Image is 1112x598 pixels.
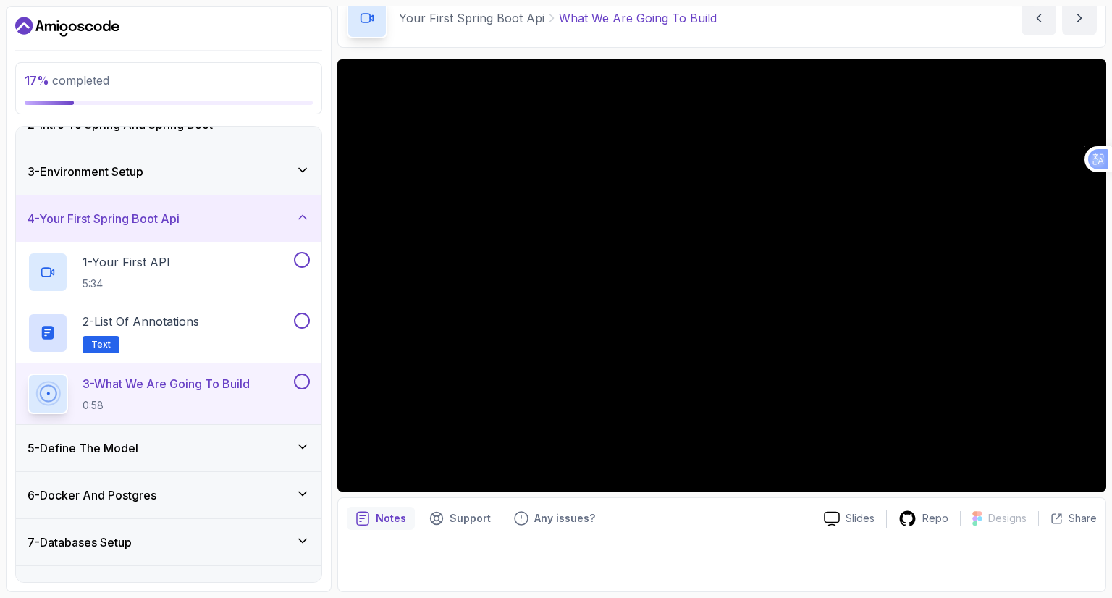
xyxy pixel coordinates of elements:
[28,534,132,551] h3: 7 - Databases Setup
[846,511,875,526] p: Slides
[922,511,948,526] p: Repo
[28,210,180,227] h3: 4 - Your First Spring Boot Api
[1038,511,1097,526] button: Share
[28,439,138,457] h3: 5 - Define The Model
[28,163,143,180] h3: 3 - Environment Setup
[28,581,126,598] h3: 8 - Spring Data Jpa
[25,73,109,88] span: completed
[28,252,310,292] button: 1-Your First API5:34
[1062,1,1097,35] button: next content
[25,73,49,88] span: 17 %
[399,9,544,27] p: Your First Spring Boot Api
[83,277,170,291] p: 5:34
[16,425,321,471] button: 5-Define The Model
[376,511,406,526] p: Notes
[988,511,1027,526] p: Designs
[450,511,491,526] p: Support
[16,519,321,565] button: 7-Databases Setup
[28,487,156,504] h3: 6 - Docker And Postgres
[559,9,717,27] p: What We Are Going To Build
[16,472,321,518] button: 6-Docker And Postgres
[1069,511,1097,526] p: Share
[83,375,250,392] p: 3 - What We Are Going To Build
[534,511,595,526] p: Any issues?
[16,148,321,195] button: 3-Environment Setup
[812,511,886,526] a: Slides
[28,313,310,353] button: 2-List of AnnotationsText
[83,313,199,330] p: 2 - List of Annotations
[15,15,119,38] a: Dashboard
[28,374,310,414] button: 3-What We Are Going To Build0:58
[91,339,111,350] span: Text
[1022,1,1056,35] button: previous content
[421,507,500,530] button: Support button
[887,510,960,528] a: Repo
[83,253,170,271] p: 1 - Your First API
[347,507,415,530] button: notes button
[83,398,250,413] p: 0:58
[337,59,1106,492] iframe: 2 - What We Are Going To Build
[16,195,321,242] button: 4-Your First Spring Boot Api
[505,507,604,530] button: Feedback button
